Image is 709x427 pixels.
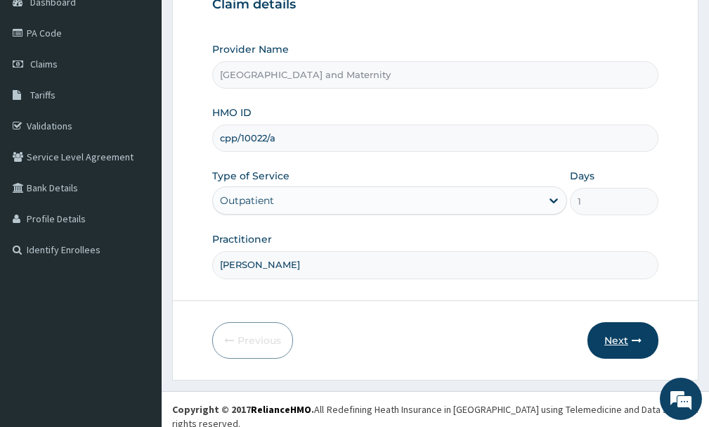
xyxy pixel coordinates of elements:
[30,58,58,70] span: Claims
[7,281,268,330] textarea: Type your message and hit 'Enter'
[212,322,293,359] button: Previous
[212,232,272,246] label: Practitioner
[212,106,252,120] label: HMO ID
[212,251,658,279] input: Enter Name
[220,193,274,208] div: Outpatient
[212,169,290,183] label: Type of Service
[587,322,658,359] button: Next
[172,403,314,416] strong: Copyright © 2017 .
[82,125,194,267] span: We're online!
[570,169,594,183] label: Days
[212,42,289,56] label: Provider Name
[230,7,264,41] div: Minimize live chat window
[30,89,56,101] span: Tariffs
[251,403,311,416] a: RelianceHMO
[73,79,236,97] div: Chat with us now
[327,402,698,416] div: Redefining Heath Insurance in [GEOGRAPHIC_DATA] using Telemedicine and Data Science!
[26,70,57,106] img: d_794563401_company_1708531726252_794563401
[212,125,658,152] input: Enter HMO ID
